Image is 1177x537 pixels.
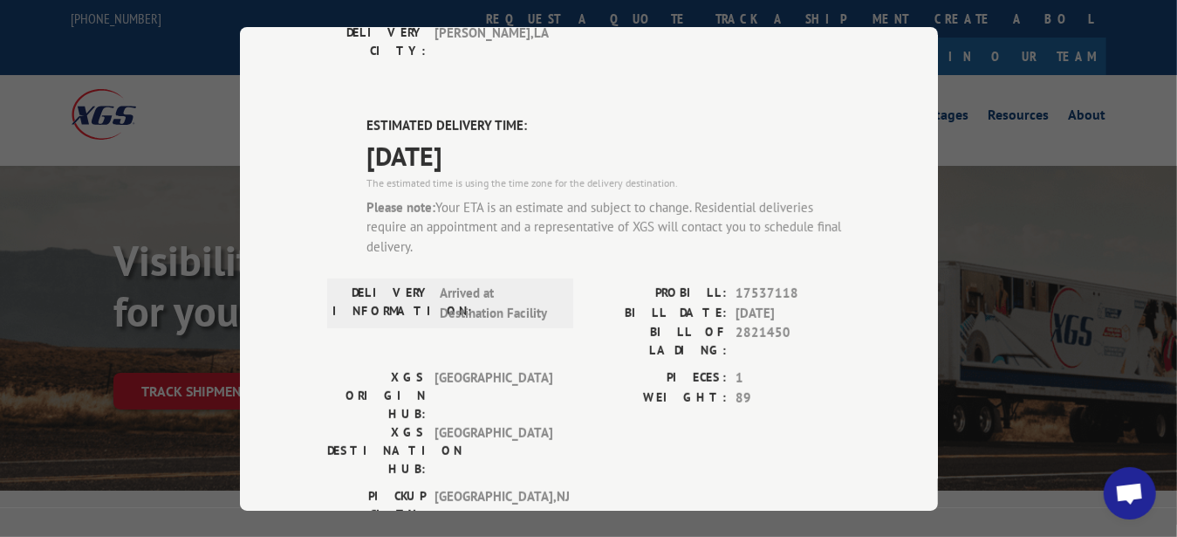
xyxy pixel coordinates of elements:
span: [DATE] [366,135,851,175]
label: ESTIMATED DELIVERY TIME: [366,116,851,136]
div: Your ETA is an estimate and subject to change. Residential deliveries require an appointment and ... [366,197,851,257]
span: [PERSON_NAME] , LA [435,24,552,60]
label: DELIVERY CITY: [327,24,426,60]
label: XGS ORIGIN HUB: [327,368,426,423]
label: XGS DESTINATION HUB: [327,423,426,478]
a: Open chat [1104,467,1156,520]
span: 17537118 [736,284,851,304]
label: BILL DATE: [589,303,727,323]
div: The estimated time is using the time zone for the delivery destination. [366,175,851,190]
span: [GEOGRAPHIC_DATA] [435,368,552,423]
label: WEIGHT: [589,388,727,408]
span: [GEOGRAPHIC_DATA] [435,423,552,478]
label: PROBILL: [589,284,727,304]
span: [DATE] [736,303,851,323]
strong: Please note: [366,198,435,215]
span: 89 [736,388,851,408]
span: [GEOGRAPHIC_DATA] , NJ [435,487,552,524]
label: PIECES: [589,368,727,389]
span: 2821450 [736,323,851,360]
span: Arrived at Destination Facility [440,284,558,323]
label: DELIVERY INFORMATION: [332,284,431,323]
span: 1 [736,368,851,389]
label: PICKUP CITY: [327,487,426,524]
label: BILL OF LADING: [589,323,727,360]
